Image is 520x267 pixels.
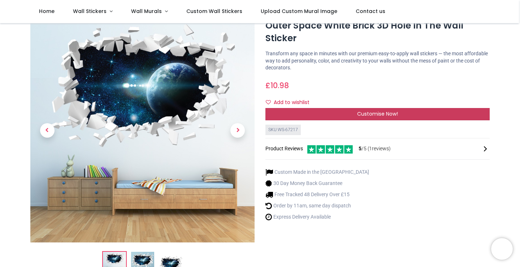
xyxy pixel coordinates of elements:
[270,80,289,91] span: 10.98
[221,52,255,209] a: Next
[265,144,490,154] div: Product Reviews
[265,125,301,135] div: SKU: WS-67217
[357,110,398,117] span: Customise Now!
[265,213,369,221] li: Express Delivery Available
[491,238,513,260] iframe: Brevo live chat
[359,145,391,152] span: /5 ( 1 reviews)
[265,202,369,210] li: Order by 11am, same day dispatch
[265,191,369,198] li: Free Tracked 48 Delivery Over £15
[265,80,289,91] span: £
[30,52,64,209] a: Previous
[39,8,55,15] span: Home
[266,100,271,105] i: Add to wishlist
[261,8,337,15] span: Upload Custom Mural Image
[265,50,490,72] p: Transform any space in minutes with our premium easy-to-apply wall stickers — the most affordable...
[30,18,255,242] img: Outer Space White Brick 3D Hole In The Wall Sticker
[359,146,361,151] span: 5
[356,8,385,15] span: Contact us
[265,96,316,109] button: Add to wishlistAdd to wishlist
[230,123,245,138] span: Next
[186,8,242,15] span: Custom Wall Stickers
[73,8,107,15] span: Wall Stickers
[265,180,369,187] li: 30 Day Money Back Guarantee
[131,8,162,15] span: Wall Murals
[265,168,369,176] li: Custom Made in the [GEOGRAPHIC_DATA]
[40,123,55,138] span: Previous
[265,20,490,44] h1: Outer Space White Brick 3D Hole In The Wall Sticker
